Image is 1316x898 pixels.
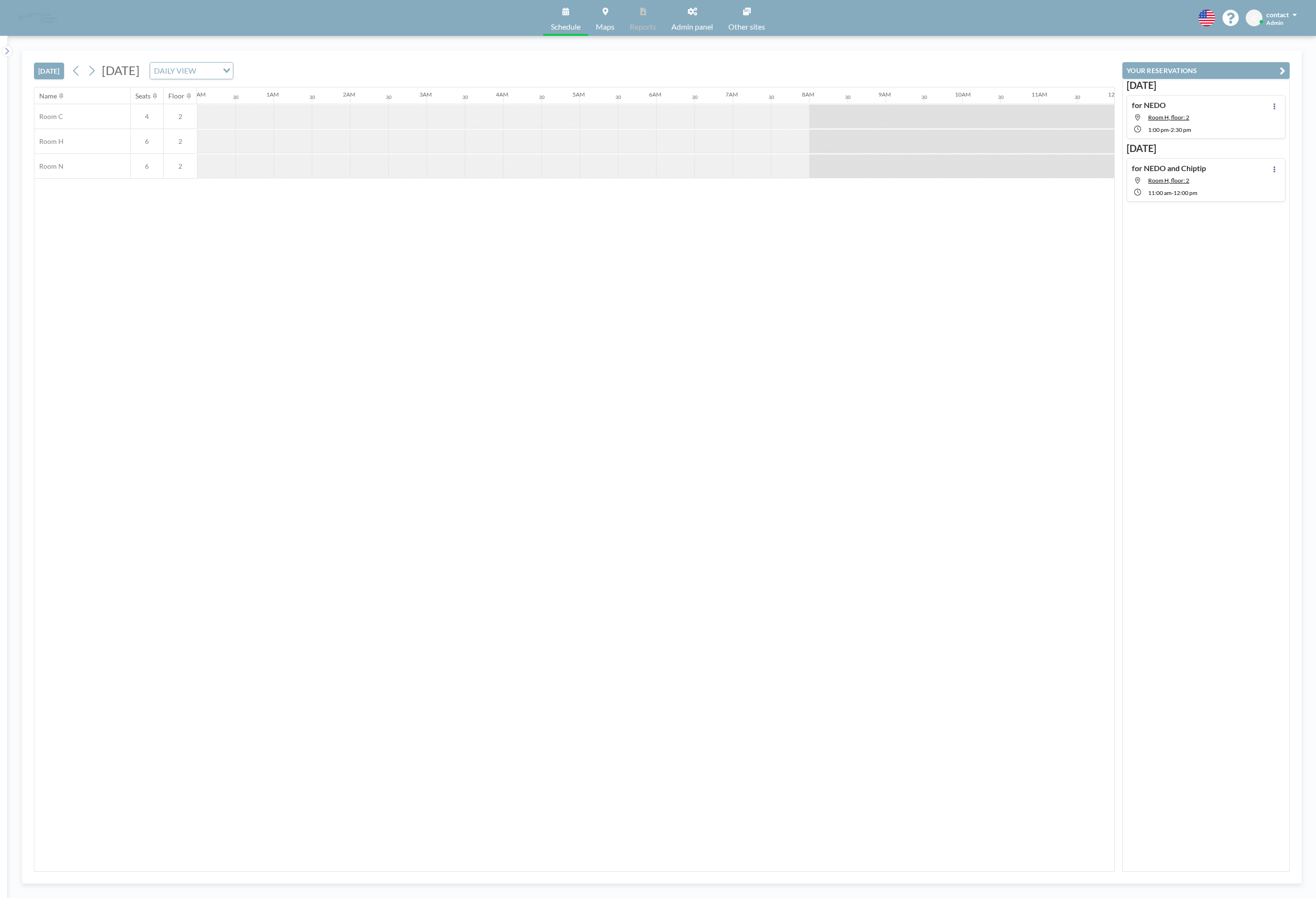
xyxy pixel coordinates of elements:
[630,23,656,31] span: Reports
[1148,177,1189,184] span: Room H, floor: 2
[309,94,315,100] div: 30
[164,162,197,171] span: 2
[168,92,185,100] div: Floor
[1127,142,1285,154] h3: [DATE]
[596,23,614,31] span: Maps
[419,91,432,98] div: 3AM
[1148,114,1189,121] span: Room H, floor: 2
[921,94,927,100] div: 30
[1171,126,1191,133] span: 2:30 PM
[878,91,891,98] div: 9AM
[131,112,163,121] span: 4
[131,162,163,171] span: 6
[692,94,698,100] div: 30
[1148,189,1172,196] span: 11:00 AM
[34,63,64,79] button: [DATE]
[1075,94,1080,100] div: 30
[1169,126,1171,133] span: -
[572,91,585,98] div: 5AM
[551,23,581,31] span: Schedule
[152,65,198,77] span: DAILY VIEW
[998,94,1004,100] div: 30
[1173,189,1197,196] span: 12:00 PM
[386,94,392,100] div: 30
[34,112,63,121] span: Room C
[1172,189,1173,196] span: -
[496,91,508,98] div: 4AM
[39,92,57,100] div: Name
[199,65,217,77] input: Search for option
[845,94,851,100] div: 30
[15,9,61,28] img: organization-logo
[728,23,765,31] span: Other sites
[768,94,774,100] div: 30
[725,91,738,98] div: 7AM
[1108,91,1123,98] div: 12PM
[135,92,151,100] div: Seats
[1132,100,1166,110] h4: for NEDO
[1148,126,1169,133] span: 1:00 PM
[190,91,206,98] div: 12AM
[34,137,64,146] span: Room H
[671,23,713,31] span: Admin panel
[150,63,233,79] div: Search for option
[955,91,971,98] div: 10AM
[34,162,64,171] span: Room N
[802,91,814,98] div: 8AM
[1031,91,1047,98] div: 11AM
[649,91,661,98] div: 6AM
[164,112,197,121] span: 2
[615,94,621,100] div: 30
[462,94,468,100] div: 30
[1266,19,1283,26] span: Admin
[233,94,239,100] div: 30
[1127,79,1285,91] h3: [DATE]
[1266,11,1289,19] span: contact
[102,63,140,77] span: [DATE]
[1252,14,1256,22] span: C
[539,94,545,100] div: 30
[131,137,163,146] span: 6
[1132,163,1206,173] h4: for NEDO and Chiptip
[1122,62,1290,79] button: YOUR RESERVATIONS
[343,91,355,98] div: 2AM
[164,137,197,146] span: 2
[266,91,279,98] div: 1AM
